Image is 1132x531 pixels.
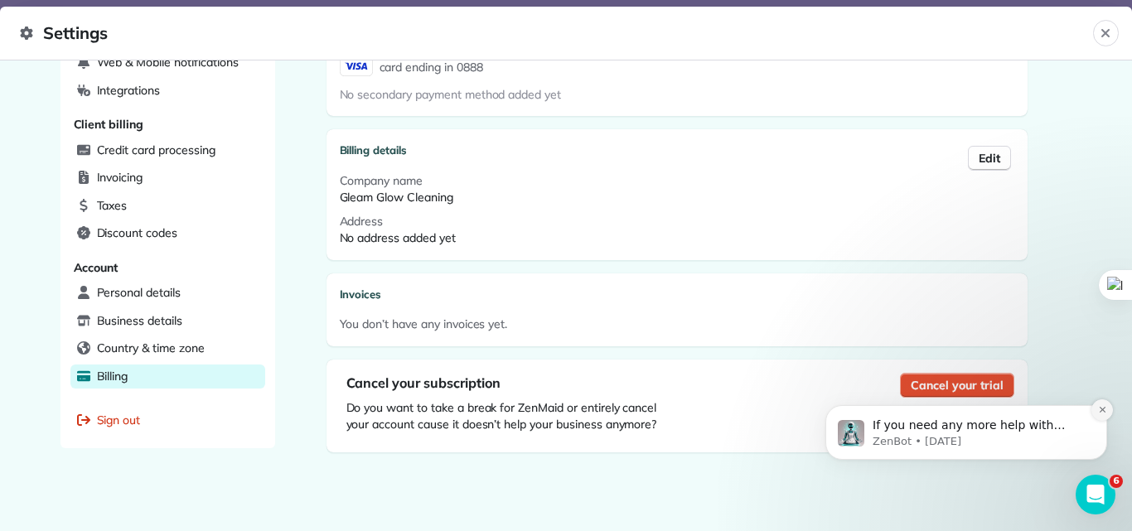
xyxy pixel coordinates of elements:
a: Business details [70,309,265,334]
a: Web & Mobile notifications [70,51,265,75]
div: Close [530,7,559,36]
a: Taxes [70,194,265,219]
span: Business details [97,312,182,329]
span: Cancel your subscription [346,374,501,391]
header: Billing details [340,142,1014,159]
a: Integrations [70,79,265,104]
img: Profile image for ZenBot [37,126,64,152]
span: Web & Mobile notifications [97,54,239,70]
span: Integrations [97,82,161,99]
a: Country & time zone [70,336,265,361]
a: Invoicing [70,166,265,191]
span: Discount codes [97,224,177,241]
div: message notification from ZenBot, 1d ago. If you need any more help with setting up your SMS temp... [25,111,307,166]
span: You don’t have any invoices yet. [340,316,508,331]
a: Discount codes [70,221,265,246]
button: Collapse window [498,7,530,38]
button: Edit [968,146,1011,171]
span: Personal details [97,284,181,301]
span: If you need any more help with setting up your SMS templates or have other questions, I'm here to... [72,124,283,220]
span: No secondary payment method added yet [340,87,562,102]
iframe: Intercom live chat [1076,475,1115,514]
span: Client billing [74,117,143,132]
span: Sign out [97,412,141,428]
a: Credit card processing [70,138,265,163]
span: No address added yet [340,230,456,245]
span: Edit [979,150,1000,167]
p: Message from ZenBot, sent 1d ago [72,140,286,155]
a: Personal details [70,281,265,306]
a: Sign out [70,408,265,433]
span: card ending in 0888 [380,56,483,76]
span: Account [74,260,119,275]
span: Gleam Glow Cleaning [340,190,453,205]
button: Dismiss notification [291,105,312,127]
span: Address [340,214,384,229]
span: Billing [97,368,128,384]
span: Settings [20,20,1093,46]
span: 6 [1110,475,1123,488]
button: go back [11,7,42,38]
p: Do you want to take a break for ZenMaid or entirely cancel your account cause it doesn’t help you... [346,399,671,432]
span: Taxes [97,197,128,214]
a: Billing [70,364,265,389]
button: Close [1093,20,1119,46]
span: Credit card processing [97,142,215,158]
div: Invoices [340,287,1014,303]
span: Company name [340,173,423,188]
span: Invoicing [97,169,143,186]
span: Country & time zone [97,340,205,356]
iframe: Intercom notifications message [801,294,1132,486]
